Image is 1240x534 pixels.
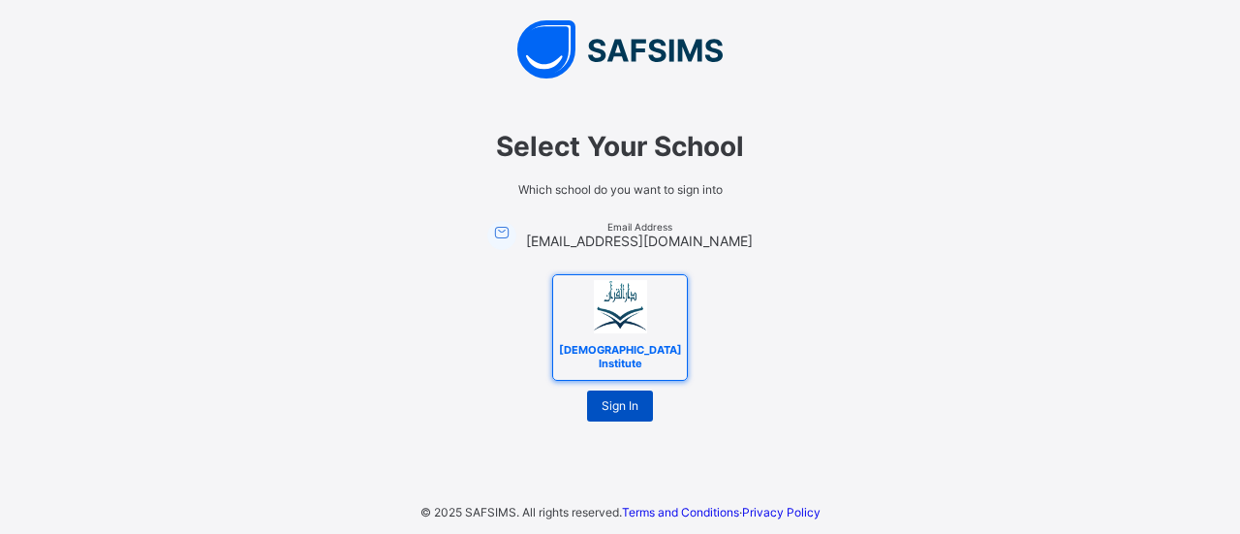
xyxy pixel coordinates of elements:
[594,280,647,333] img: Darul Quran Institute
[622,505,821,519] span: ·
[742,505,821,519] a: Privacy Policy
[622,505,739,519] a: Terms and Conditions
[526,233,753,249] span: [EMAIL_ADDRESS][DOMAIN_NAME]
[420,505,622,519] span: © 2025 SAFSIMS. All rights reserved.
[554,338,687,375] span: [DEMOGRAPHIC_DATA] Institute
[349,182,891,197] span: Which school do you want to sign into
[526,221,753,233] span: Email Address
[329,20,911,79] img: SAFSIMS Logo
[349,130,891,163] span: Select Your School
[602,398,638,413] span: Sign In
